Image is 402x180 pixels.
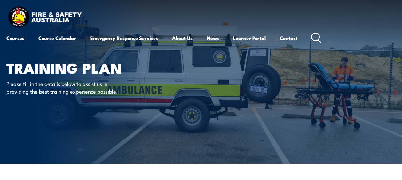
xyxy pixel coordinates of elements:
[6,30,24,46] a: Courses
[280,30,297,46] a: Contact
[172,30,193,46] a: About Us
[90,30,158,46] a: Emergency Response Services
[6,80,123,95] p: Please fill in the details below to assist us in providing the best training experience possible.
[6,61,164,74] h1: Training plan
[207,30,219,46] a: News
[38,30,76,46] a: Course Calendar
[233,30,266,46] a: Learner Portal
